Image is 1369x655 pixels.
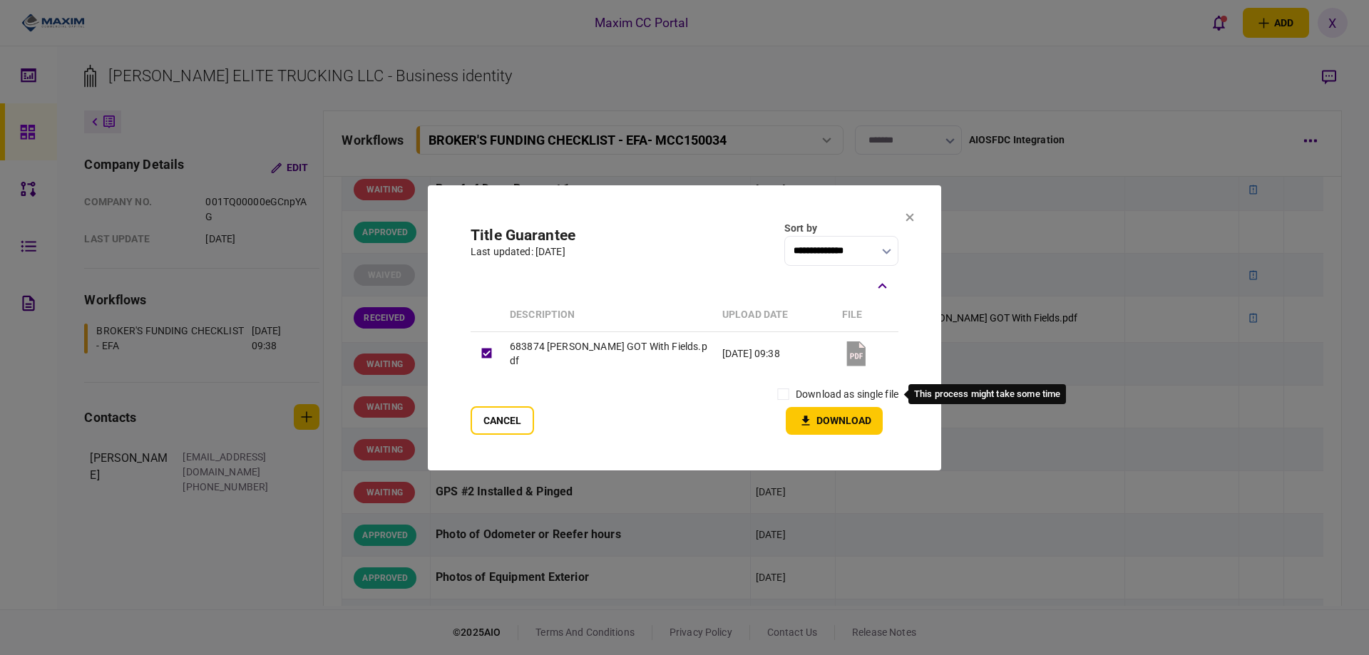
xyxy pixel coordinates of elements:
th: Description [503,298,715,331]
th: file [835,298,898,331]
div: last updated: [DATE] [471,244,575,259]
button: Cancel [471,406,534,435]
div: Sort by [784,220,898,235]
th: upload date [715,298,835,331]
td: [DATE] 09:38 [715,331,835,375]
h2: Title Guarantee [471,227,575,244]
label: download as single file [796,387,898,402]
button: Download [786,407,883,435]
td: 683874 [PERSON_NAME] GOT With Fields.pdf [503,331,715,375]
